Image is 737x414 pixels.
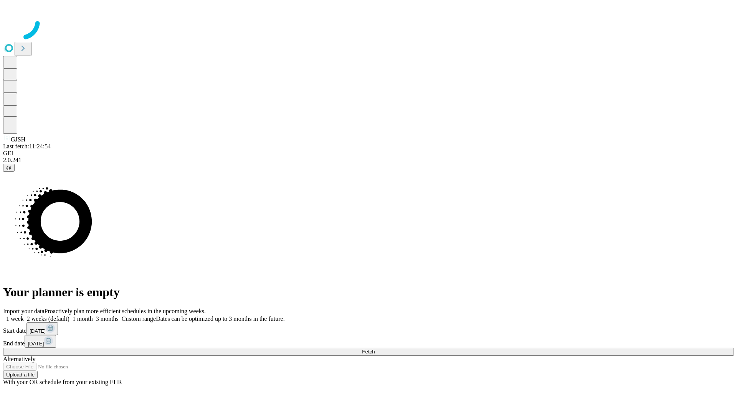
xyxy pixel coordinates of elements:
[362,349,375,355] span: Fetch
[3,308,45,314] span: Import your data
[122,315,156,322] span: Custom range
[3,322,734,335] div: Start date
[96,315,119,322] span: 3 months
[3,348,734,356] button: Fetch
[11,136,25,143] span: GJSH
[45,308,206,314] span: Proactively plan more efficient schedules in the upcoming weeks.
[73,315,93,322] span: 1 month
[6,315,24,322] span: 1 week
[3,335,734,348] div: End date
[28,341,44,347] span: [DATE]
[3,143,51,149] span: Last fetch: 11:24:54
[30,328,46,334] span: [DATE]
[3,371,38,379] button: Upload a file
[3,164,15,172] button: @
[6,165,12,171] span: @
[3,379,122,385] span: With your OR schedule from your existing EHR
[27,315,69,322] span: 2 weeks (default)
[3,157,734,164] div: 2.0.241
[3,356,35,362] span: Alternatively
[26,322,58,335] button: [DATE]
[3,285,734,299] h1: Your planner is empty
[3,150,734,157] div: GEI
[156,315,284,322] span: Dates can be optimized up to 3 months in the future.
[25,335,56,348] button: [DATE]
